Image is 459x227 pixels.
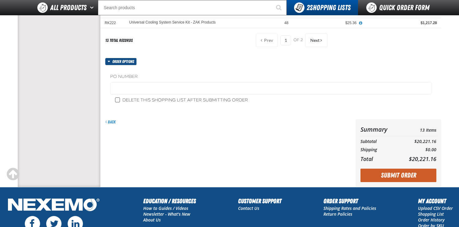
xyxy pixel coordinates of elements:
[238,196,282,206] h2: Customer Support
[297,20,357,25] div: $25.36
[418,196,453,206] h2: My Account
[6,167,20,181] div: Scroll to the top
[143,205,188,211] a: How to Guides / Videos
[365,20,437,25] div: $1,217.28
[143,217,161,223] a: About Us
[115,97,248,103] label: Delete this shopping list after submitting order
[238,205,259,211] a: Contact Us
[307,3,351,12] span: Shopping Lists
[398,137,436,146] td: $20,221.16
[105,58,136,65] button: Order options
[360,169,436,182] button: Submit Order
[323,196,376,206] h2: Order Support
[284,21,288,25] span: 48
[356,20,364,26] button: View All Prices for Universal Cooling System Service Kit - ZAK Products
[280,35,291,45] input: Current page number
[307,3,310,12] strong: 2
[297,10,357,15] div: $28.15
[360,124,398,135] th: Summary
[310,38,319,43] span: Next Page
[129,20,216,25] a: Universal Cooling System Service Kit - ZAK Products
[100,18,125,28] td: RK222
[360,154,398,164] th: Total
[398,124,436,135] td: 13 Items
[143,196,196,206] h2: Education / Resources
[115,97,120,102] input: Delete this shopping list after submitting order
[323,205,376,211] a: Shipping Rates and Policies
[418,217,445,223] a: Order History
[112,58,136,65] span: Order options
[360,146,398,154] th: Shipping
[143,211,190,217] a: Newsletter - What's New
[398,146,436,154] td: $0.00
[418,211,444,217] a: Shopping List
[105,38,133,43] div: 13 total records
[305,34,328,47] button: Next Page
[6,196,101,214] img: Nexemo Logo
[50,2,87,13] span: All Products
[418,205,453,211] a: Upload CSV Order
[360,137,398,146] th: Subtotal
[409,155,436,163] span: $20,221.16
[293,38,303,43] span: of 2
[110,74,431,80] label: PO Number
[105,119,116,124] a: Back
[323,211,352,217] a: Return Policies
